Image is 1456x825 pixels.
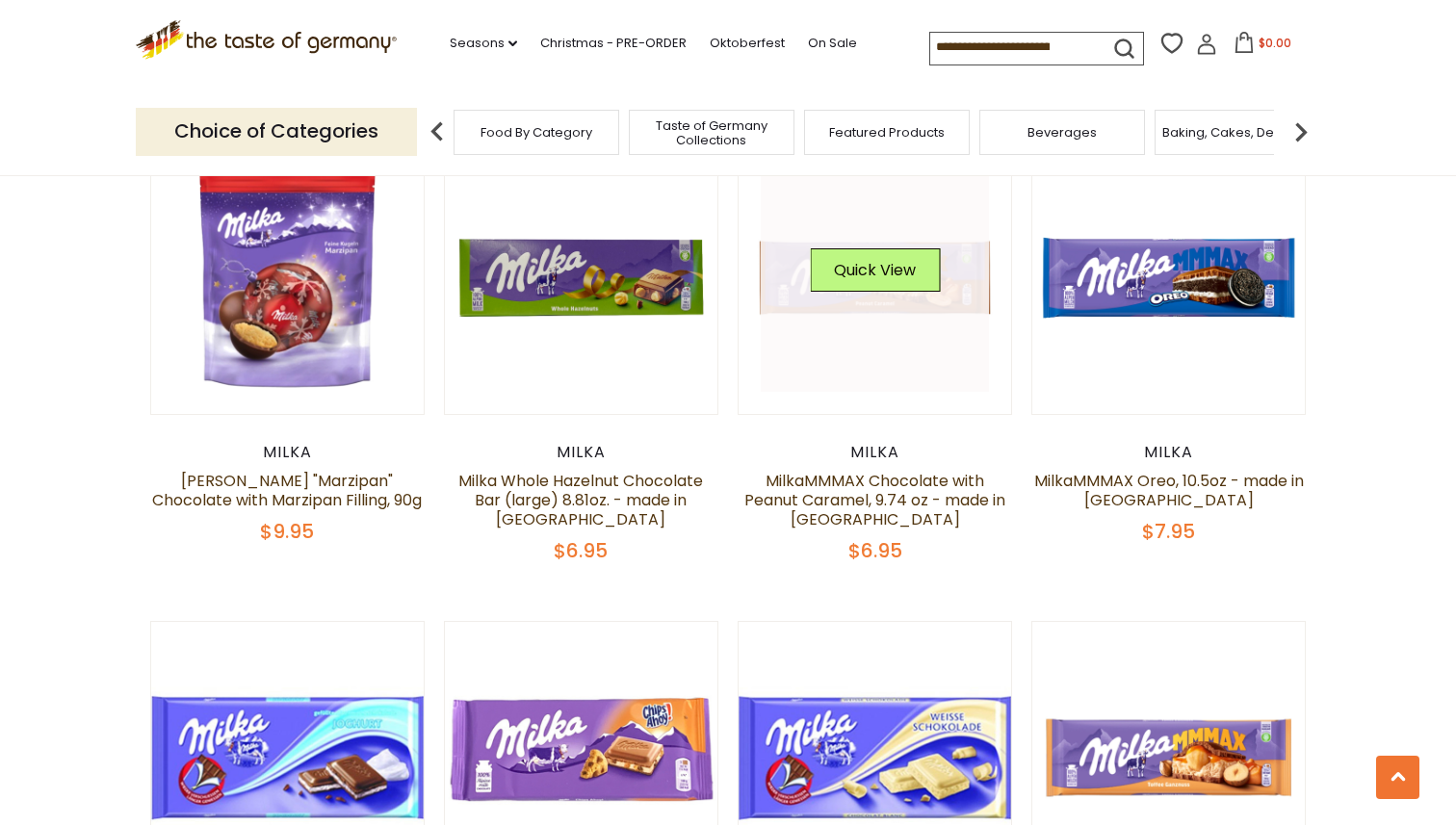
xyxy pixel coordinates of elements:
[738,443,1012,462] div: Milka
[481,125,592,140] a: Food By Category
[151,142,424,414] img: Milka
[1259,35,1291,51] span: $0.00
[1282,113,1320,151] img: next arrow
[418,113,456,151] img: previous arrow
[444,443,718,462] div: Milka
[445,142,717,414] img: Milka
[540,33,687,54] a: Christmas - PRE-ORDER
[1221,32,1303,61] button: $0.00
[1142,518,1195,545] span: $7.95
[152,470,422,511] a: [PERSON_NAME] "Marzipan" Chocolate with Marzipan Filling, 90g
[1034,470,1304,511] a: MilkaMMMAX Oreo, 10.5oz - made in [GEOGRAPHIC_DATA]
[1032,142,1305,414] img: MilkaMMMAX
[635,118,789,147] a: Taste of Germany Collections
[260,518,314,545] span: $9.95
[458,470,703,530] a: Milka Whole Hazelnut Chocolate Bar (large) 8.81oz. - made in [GEOGRAPHIC_DATA]
[1031,443,1306,462] div: Milka
[810,248,940,292] button: Quick View
[554,537,608,564] span: $6.95
[739,142,1011,414] img: MilkaMMMAX
[1162,125,1312,140] a: Baking, Cakes, Desserts
[829,125,945,140] a: Featured Products
[710,33,785,54] a: Oktoberfest
[744,470,1005,530] a: MilkaMMMAX Chocolate with Peanut Caramel, 9.74 oz - made in [GEOGRAPHIC_DATA]
[136,108,417,155] p: Choice of Categories
[848,537,902,564] span: $6.95
[450,33,517,54] a: Seasons
[150,443,425,462] div: Milka
[808,33,857,54] a: On Sale
[1027,125,1097,140] a: Beverages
